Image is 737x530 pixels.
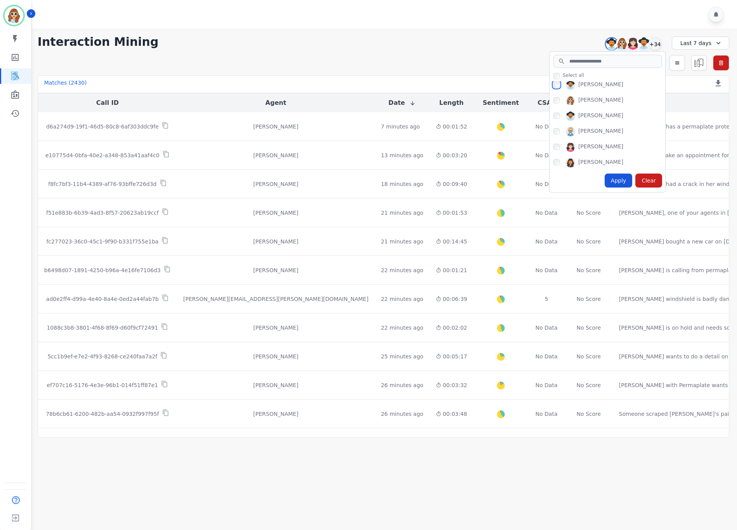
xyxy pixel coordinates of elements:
img: Bordered avatar [5,6,23,25]
p: 5cc1b9ef-e7e2-4f93-8268-ce240faa7a2f [48,353,158,360]
div: [PERSON_NAME] [183,209,368,217]
div: No Data [534,180,558,188]
div: No Score [576,295,601,303]
p: ad0e2ff4-d99a-4e40-8a4e-0ed2a44fab7b [46,295,159,303]
div: 00:05:17 [436,353,467,360]
div: No Data [534,123,558,130]
span: Select all [563,72,584,78]
div: 18 minutes ago [381,180,423,188]
div: 26 minutes ago [381,381,423,389]
div: No Score [576,209,601,217]
div: No Data [534,266,558,274]
div: 00:02:02 [436,324,467,332]
p: d6a274d9-19f1-46d5-80c8-6af303ddc9fe [46,123,159,130]
div: No Score [576,324,601,332]
button: Sentiment [483,98,519,108]
div: Matches ( 2430 ) [44,79,87,90]
div: Last 7 days [672,36,729,50]
div: [PERSON_NAME] [578,96,623,105]
div: 00:03:20 [436,151,467,159]
div: No Score [576,238,601,245]
div: No Data [534,238,558,245]
div: No Score [576,353,601,360]
button: Call ID [96,98,119,108]
div: 22 minutes ago [381,295,423,303]
div: [PERSON_NAME] [578,80,623,90]
div: 21 minutes ago [381,209,423,217]
div: 00:09:40 [436,180,467,188]
div: No Score [576,410,601,418]
div: 00:03:32 [436,381,467,389]
p: fc277023-36c0-45c1-9f90-b331f755e1ba [46,238,158,245]
div: 25 minutes ago [381,353,423,360]
div: [PERSON_NAME] [183,151,368,159]
button: Length [439,98,464,108]
div: [PERSON_NAME] [183,123,368,130]
div: No Score [576,266,601,274]
button: CSAT [538,98,555,108]
p: f51e883b-6b39-4ad3-8f57-20623ab19ccf [46,209,159,217]
div: 22 minutes ago [381,324,423,332]
div: [PERSON_NAME] [578,142,623,152]
div: [PERSON_NAME] [183,238,368,245]
div: 00:06:39 [436,295,467,303]
div: [PERSON_NAME] [578,111,623,121]
button: Date [388,98,416,108]
div: [PERSON_NAME] [183,266,368,274]
p: 1088c3b8-3801-4f68-8f69-d60f9cf72491 [47,324,158,332]
div: Clear [635,174,662,188]
div: +34 [649,37,662,50]
div: 22 minutes ago [381,266,423,274]
div: No Data [534,381,558,389]
div: 00:14:45 [436,238,467,245]
div: 26 minutes ago [381,410,423,418]
div: 7 minutes ago [381,123,420,130]
div: No Data [534,353,558,360]
div: [PERSON_NAME] [578,127,623,136]
p: f8fc7bf3-11b4-4389-af76-93bffe726d3d [48,180,156,188]
p: 78b6cb61-6200-482b-aa54-0932f997f95f [46,410,159,418]
div: [PERSON_NAME] [578,158,623,167]
div: [PERSON_NAME] [183,410,368,418]
div: 00:01:52 [436,123,467,130]
div: No Score [576,381,601,389]
div: 13 minutes ago [381,151,423,159]
div: 00:01:53 [436,209,467,217]
div: No Data [534,209,558,217]
div: [PERSON_NAME] [183,180,368,188]
div: [PERSON_NAME] [183,381,368,389]
p: b6498d07-1891-4250-b96a-4e16fe7106d3 [44,266,161,274]
div: [PERSON_NAME][EMAIL_ADDRESS][PERSON_NAME][DOMAIN_NAME] [183,295,368,303]
p: ef707c16-5176-4e3e-96b1-014f51ff87e1 [47,381,158,389]
p: e10775d4-0bfa-40e2-a348-853a41aaf4c0 [45,151,160,159]
div: No Data [534,410,558,418]
div: [PERSON_NAME] [183,324,368,332]
div: 21 minutes ago [381,238,423,245]
h1: Interaction Mining [38,35,159,49]
button: Agent [265,98,286,108]
div: 00:01:21 [436,266,467,274]
div: [PERSON_NAME] [183,353,368,360]
div: 00:03:48 [436,410,467,418]
div: 5 [534,295,558,303]
div: Apply [605,174,633,188]
div: No Data [534,324,558,332]
div: No Data [534,151,558,159]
